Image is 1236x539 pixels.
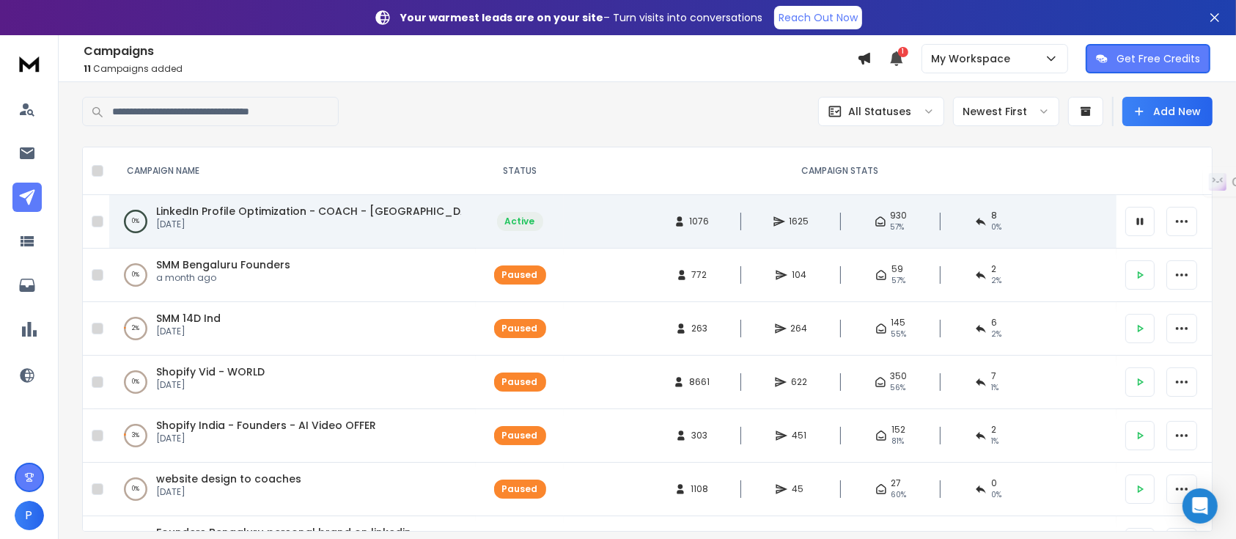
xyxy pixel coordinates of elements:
a: Reach Out Now [774,6,862,29]
span: 11 [84,62,91,75]
span: 145 [891,317,906,329]
td: 0%SMM Bengaluru Foundersa month ago [109,249,476,302]
div: Paused [502,430,538,441]
p: Reach Out Now [779,10,858,25]
th: CAMPAIGN NAME [109,147,476,195]
span: 2 % [991,275,1001,287]
a: Shopify India - Founders - AI Video OFFER [156,418,376,433]
span: 1 [898,47,908,57]
button: P [15,501,44,530]
span: 2 % [991,329,1001,340]
p: [DATE] [156,433,376,444]
span: 2 [991,424,996,436]
span: 55 % [891,329,907,340]
span: 622 [791,376,807,388]
td: 0%LinkedIn Profile Optimization - COACH - [GEOGRAPHIC_DATA] - 1-10[DATE] [109,195,476,249]
p: a month ago [156,272,290,284]
td: 0%Shopify Vid - WORLD[DATE] [109,356,476,409]
span: 104 [792,269,806,281]
td: 0%website design to coaches[DATE] [109,463,476,516]
p: 0 % [132,375,139,389]
span: 930 [891,210,908,221]
span: 263 [691,323,707,334]
span: 0 % [991,221,1001,233]
span: 451 [792,430,806,441]
p: Campaigns added [84,63,857,75]
span: 45 [792,483,806,495]
button: Add New [1122,97,1213,126]
span: 59 [891,263,903,275]
span: 6 [991,317,997,329]
span: 0 % [991,489,1001,501]
span: 1 % [991,436,998,447]
span: 57 % [891,275,905,287]
span: 57 % [891,221,905,233]
span: 1108 [691,483,708,495]
td: 3%Shopify India - Founders - AI Video OFFER[DATE] [109,409,476,463]
a: website design to coaches [156,472,301,486]
p: Get Free Credits [1117,51,1200,66]
span: 7 [991,370,996,382]
span: 1625 [790,216,809,227]
h1: Campaigns [84,43,857,60]
strong: Your warmest leads are on your site [400,10,603,25]
div: Paused [502,376,538,388]
a: SMM 14D Ind [156,311,221,326]
p: My Workspace [931,51,1016,66]
p: 0 % [132,482,139,496]
span: 81 % [891,436,904,447]
div: Active [505,216,535,227]
div: Paused [502,323,538,334]
span: 264 [791,323,808,334]
p: 0 % [132,214,139,229]
span: 8 [991,210,997,221]
p: [DATE] [156,379,265,391]
p: [DATE] [156,486,301,498]
p: 2 % [132,321,139,336]
span: 772 [692,269,707,281]
a: LinkedIn Profile Optimization - COACH - [GEOGRAPHIC_DATA] - 1-10 [156,204,518,219]
span: 0 [991,477,997,489]
span: 56 % [891,382,906,394]
img: logo [15,50,44,77]
span: 1076 [690,216,710,227]
span: 2 [991,263,996,275]
td: 2%SMM 14D Ind[DATE] [109,302,476,356]
p: 0 % [132,268,139,282]
p: 3 % [132,428,139,443]
div: Open Intercom Messenger [1182,488,1218,524]
p: All Statuses [848,104,911,119]
span: 152 [891,424,905,436]
span: 8661 [689,376,710,388]
a: Shopify Vid - WORLD [156,364,265,379]
th: CAMPAIGN STATS [564,147,1117,195]
div: Paused [502,269,538,281]
span: 350 [891,370,908,382]
span: 1 % [991,382,998,394]
div: Paused [502,483,538,495]
p: – Turn visits into conversations [400,10,762,25]
button: Newest First [953,97,1059,126]
th: STATUS [476,147,564,195]
span: 60 % [891,489,907,501]
a: SMM Bengaluru Founders [156,257,290,272]
span: 27 [891,477,902,489]
button: Get Free Credits [1086,44,1210,73]
span: 303 [691,430,707,441]
p: [DATE] [156,219,461,230]
p: [DATE] [156,326,221,337]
